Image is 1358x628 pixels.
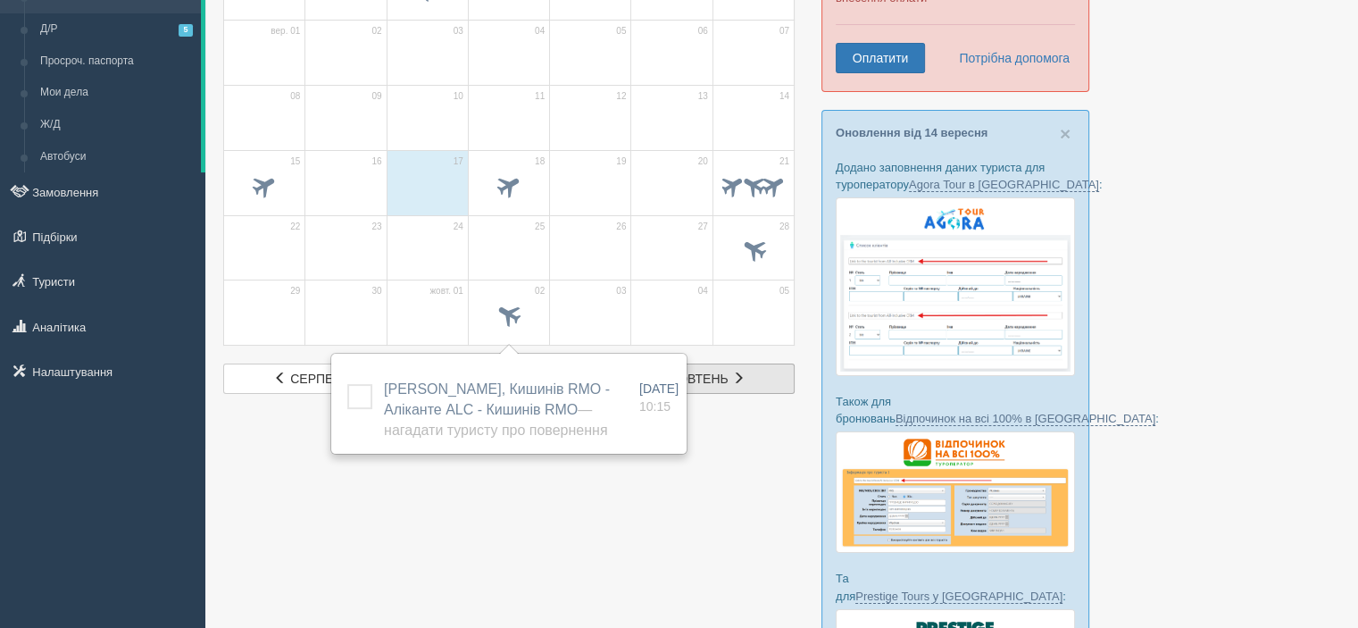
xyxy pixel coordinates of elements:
span: 02 [535,285,545,297]
span: 17 [454,155,463,168]
a: [DATE] 10:15 [639,380,679,415]
span: 24 [454,221,463,233]
a: Prestige Tours у [GEOGRAPHIC_DATA] [855,590,1062,604]
span: 08 [290,90,300,103]
span: 10 [454,90,463,103]
a: Д/Р5 [32,13,201,46]
span: 06 [698,25,708,38]
img: agora-tour-%D1%84%D0%BE%D1%80%D0%BC%D0%B0-%D0%B1%D1%80%D0%BE%D0%BD%D1%8E%D0%B2%D0%B0%D0%BD%D0%BD%... [836,197,1075,376]
a: серпень [223,364,402,394]
span: серпень [290,372,350,386]
a: Мои дела [32,77,201,109]
a: Оновлення від 14 вересня [836,126,987,139]
span: жовтень [667,372,729,386]
a: Agora Tour в [GEOGRAPHIC_DATA] [909,178,1099,192]
span: 03 [616,285,626,297]
span: 12 [616,90,626,103]
span: 16 [371,155,381,168]
a: [PERSON_NAME], Кишинів RMO - Аліканте ALC - Кишинів RMO— Нагадати туристу про повернення [384,381,610,438]
span: 11 [535,90,545,103]
a: Оплатити [836,43,925,73]
span: 14 [779,90,789,103]
a: Відпочинок на всі 100% в [GEOGRAPHIC_DATA] [896,412,1155,426]
p: Також для бронювань : [836,393,1075,427]
span: 26 [616,221,626,233]
span: 05 [779,285,789,297]
span: 13 [698,90,708,103]
a: жовтень [616,364,795,394]
span: 04 [698,285,708,297]
span: 27 [698,221,708,233]
span: [PERSON_NAME], Кишинів RMO - Аліканте ALC - Кишинів RMO [384,381,610,438]
span: вер. 01 [271,25,300,38]
span: 04 [535,25,545,38]
span: 29 [290,285,300,297]
span: 03 [454,25,463,38]
button: Close [1060,124,1071,143]
span: 18 [535,155,545,168]
span: 28 [779,221,789,233]
a: Автобуси [32,141,201,173]
p: Та для : [836,570,1075,604]
span: 20 [698,155,708,168]
a: Ж/Д [32,109,201,141]
span: 05 [616,25,626,38]
span: 07 [779,25,789,38]
span: 10:15 [639,399,671,414]
span: 19 [616,155,626,168]
span: 22 [290,221,300,233]
span: 30 [371,285,381,297]
span: [DATE] [639,381,679,396]
img: otdihnavse100--%D1%84%D0%BE%D1%80%D0%BC%D0%B0-%D0%B1%D1%80%D0%BE%D0%BD%D0%B8%D1%80%D0%BE%D0%B2%D0... [836,431,1075,553]
span: 02 [371,25,381,38]
span: 23 [371,221,381,233]
span: × [1060,123,1071,144]
span: 5 [179,24,193,36]
p: Додано заповнення даних туриста для туроператору : [836,159,1075,193]
span: жовт. 01 [429,285,463,297]
span: 09 [371,90,381,103]
span: 21 [779,155,789,168]
span: 25 [535,221,545,233]
a: Просроч. паспорта [32,46,201,78]
span: 15 [290,155,300,168]
a: Потрібна допомога [947,43,1071,73]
